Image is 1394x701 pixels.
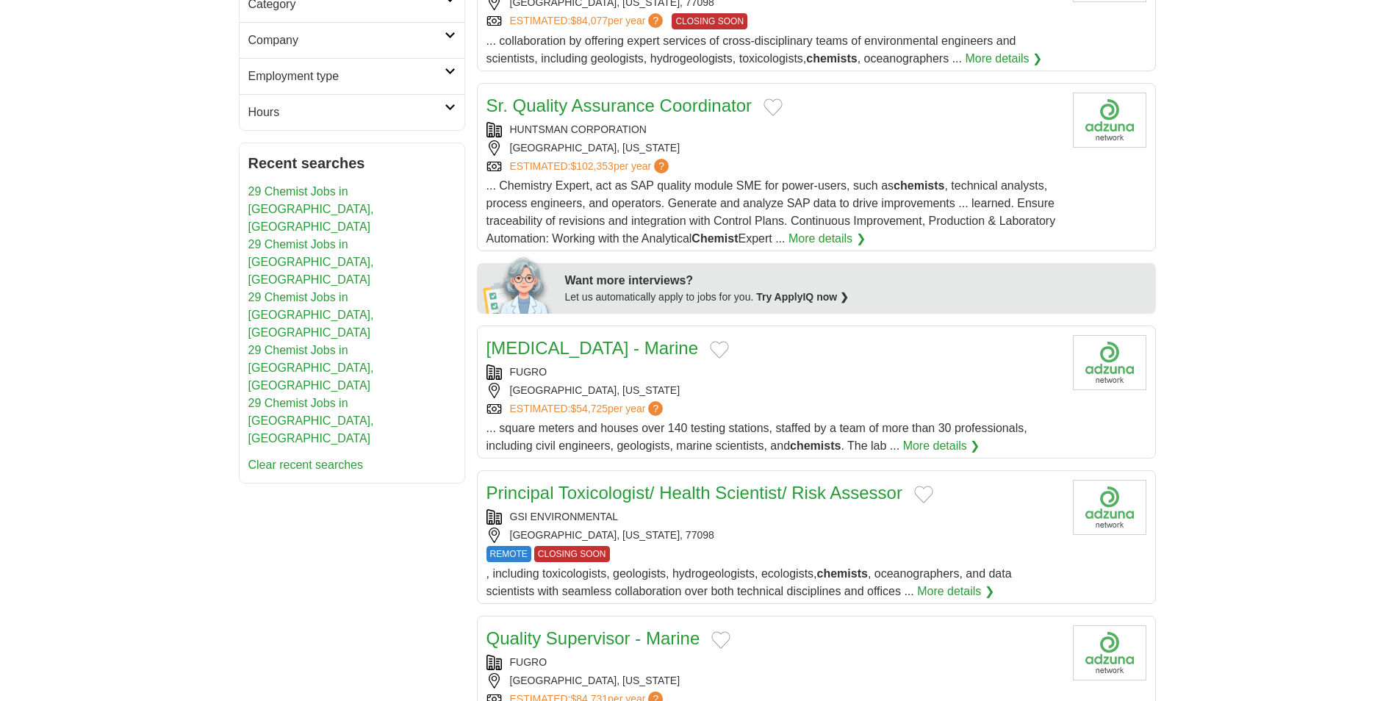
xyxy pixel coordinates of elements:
[248,185,374,233] a: 29 Chemist Jobs in [GEOGRAPHIC_DATA], [GEOGRAPHIC_DATA]
[917,583,994,600] a: More details ❯
[486,422,1027,452] span: ... square meters and houses over 140 testing stations, staffed by a team of more than 30 profess...
[486,546,531,562] span: REMOTE
[1073,93,1146,148] img: Company logo
[486,338,699,358] a: [MEDICAL_DATA] - Marine
[510,13,667,29] a: ESTIMATED:$84,077per year?
[486,509,1061,525] div: GSI ENVIRONMENTAL
[248,397,374,445] a: 29 Chemist Jobs in [GEOGRAPHIC_DATA], [GEOGRAPHIC_DATA]
[914,486,933,503] button: Add to favorite jobs
[1073,625,1146,680] img: Company logo
[894,179,944,192] strong: chemists
[248,104,445,121] h2: Hours
[486,140,1061,156] div: [GEOGRAPHIC_DATA], [US_STATE]
[240,22,464,58] a: Company
[248,459,364,471] a: Clear recent searches
[648,401,663,416] span: ?
[711,631,730,649] button: Add to favorite jobs
[654,159,669,173] span: ?
[486,655,1061,670] div: FUGRO
[248,32,445,49] h2: Company
[486,122,1061,137] div: HUNTSMAN CORPORATION
[764,98,783,116] button: Add to favorite jobs
[486,673,1061,689] div: [GEOGRAPHIC_DATA], [US_STATE]
[248,68,445,85] h2: Employment type
[710,341,729,359] button: Add to favorite jobs
[565,290,1147,305] div: Let us automatically apply to jobs for you.
[486,364,1061,380] div: FUGRO
[672,13,747,29] span: CLOSING SOON
[240,58,464,94] a: Employment type
[788,230,866,248] a: More details ❯
[248,238,374,286] a: 29 Chemist Jobs in [GEOGRAPHIC_DATA], [GEOGRAPHIC_DATA]
[756,291,849,303] a: Try ApplyIQ now ❯
[565,272,1147,290] div: Want more interviews?
[510,159,672,174] a: ESTIMATED:$102,353per year?
[486,567,1012,597] span: , including toxicologists, geologists, hydrogeologists, ecologists, , oceanographers, and data sc...
[486,35,1016,65] span: ... collaboration by offering expert services of cross-disciplinary teams of environmental engine...
[570,403,608,414] span: $54,725
[248,344,374,392] a: 29 Chemist Jobs in [GEOGRAPHIC_DATA], [GEOGRAPHIC_DATA]
[965,50,1042,68] a: More details ❯
[1073,335,1146,390] img: Company logo
[817,567,868,580] strong: chemists
[486,179,1056,245] span: ... Chemistry Expert, act as SAP quality module SME for power-users, such as , technical analysts...
[248,152,456,174] h2: Recent searches
[248,291,374,339] a: 29 Chemist Jobs in [GEOGRAPHIC_DATA], [GEOGRAPHIC_DATA]
[483,255,554,314] img: apply-iq-scientist.png
[486,96,752,115] a: Sr. Quality Assurance Coordinator
[486,483,902,503] a: Principal Toxicologist/ Health Scientist/ Risk Assessor
[534,546,610,562] span: CLOSING SOON
[691,232,738,245] strong: Chemist
[903,437,980,455] a: More details ❯
[648,13,663,28] span: ?
[790,439,841,452] strong: chemists
[570,160,613,172] span: $102,353
[570,15,608,26] span: $84,077
[1073,480,1146,535] img: Company logo
[486,383,1061,398] div: [GEOGRAPHIC_DATA], [US_STATE]
[240,94,464,130] a: Hours
[806,52,857,65] strong: chemists
[486,628,700,648] a: Quality Supervisor - Marine
[486,528,1061,543] div: [GEOGRAPHIC_DATA], [US_STATE], 77098
[510,401,667,417] a: ESTIMATED:$54,725per year?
